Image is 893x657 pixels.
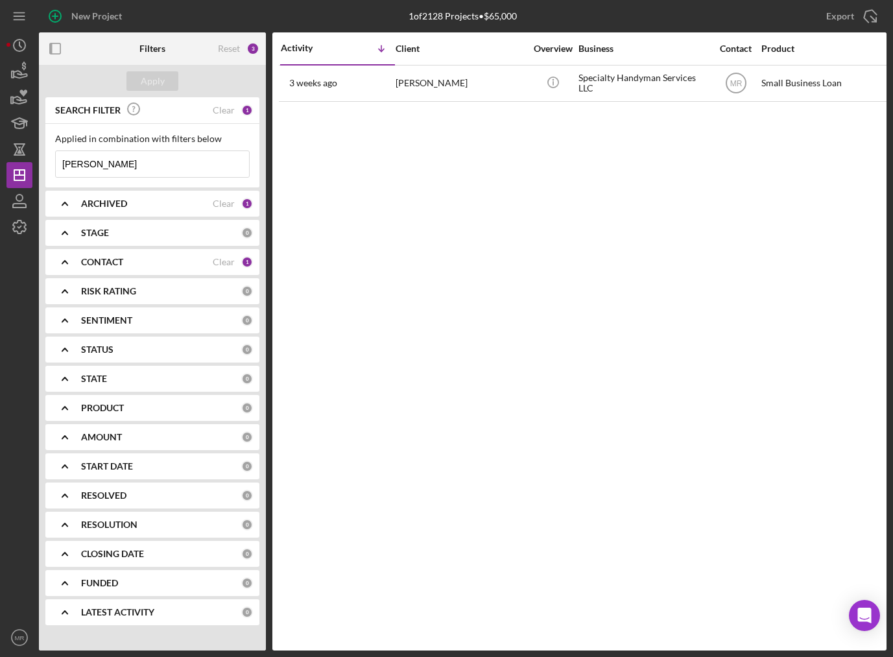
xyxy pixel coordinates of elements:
[241,256,253,268] div: 1
[81,228,109,238] b: STAGE
[55,134,250,144] div: Applied in combination with filters below
[81,315,132,326] b: SENTIMENT
[761,43,891,54] div: Product
[81,344,113,355] b: STATUS
[71,3,122,29] div: New Project
[396,43,525,54] div: Client
[81,198,127,209] b: ARCHIVED
[730,79,742,88] text: MR
[241,490,253,501] div: 0
[15,634,25,641] text: MR
[241,548,253,560] div: 0
[849,600,880,631] div: Open Intercom Messenger
[141,71,165,91] div: Apply
[81,607,154,617] b: LATEST ACTIVITY
[55,105,121,115] b: SEARCH FILTER
[241,373,253,385] div: 0
[81,490,126,501] b: RESOLVED
[813,3,887,29] button: Export
[529,43,577,54] div: Overview
[281,43,338,53] div: Activity
[578,43,708,54] div: Business
[241,285,253,297] div: 0
[241,104,253,116] div: 1
[711,43,760,54] div: Contact
[241,315,253,326] div: 0
[6,625,32,651] button: MR
[396,66,525,101] div: [PERSON_NAME]
[213,257,235,267] div: Clear
[241,519,253,531] div: 0
[241,198,253,209] div: 1
[246,42,259,55] div: 3
[139,43,165,54] b: Filters
[761,66,891,101] div: Small Business Loan
[578,66,708,101] div: Specialty Handyman Services LLC
[241,402,253,414] div: 0
[289,78,337,88] time: 2025-08-07 17:33
[241,577,253,589] div: 0
[126,71,178,91] button: Apply
[213,198,235,209] div: Clear
[81,374,107,384] b: STATE
[241,227,253,239] div: 0
[81,461,133,472] b: START DATE
[81,578,118,588] b: FUNDED
[241,344,253,355] div: 0
[213,105,235,115] div: Clear
[81,403,124,413] b: PRODUCT
[241,431,253,443] div: 0
[218,43,240,54] div: Reset
[39,3,135,29] button: New Project
[81,549,144,559] b: CLOSING DATE
[409,11,517,21] div: 1 of 2128 Projects • $65,000
[81,520,137,530] b: RESOLUTION
[241,460,253,472] div: 0
[81,257,123,267] b: CONTACT
[241,606,253,618] div: 0
[81,432,122,442] b: AMOUNT
[826,3,854,29] div: Export
[81,286,136,296] b: RISK RATING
